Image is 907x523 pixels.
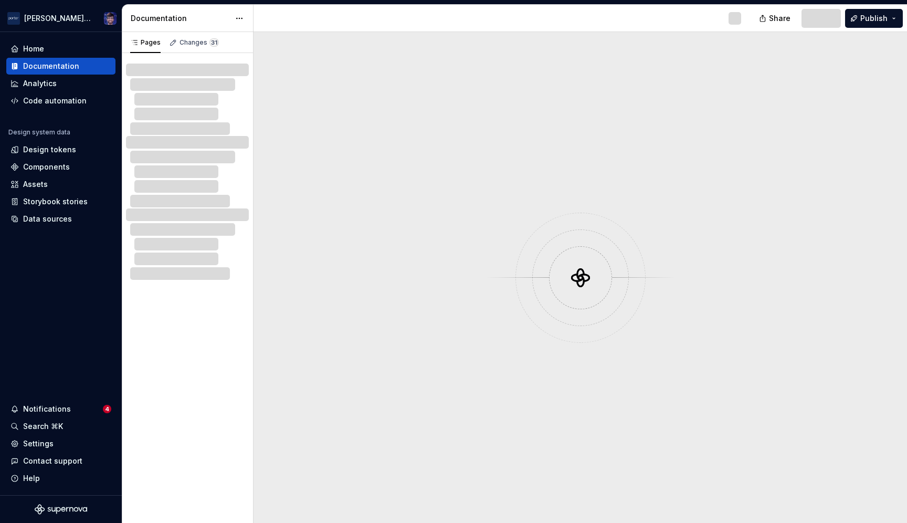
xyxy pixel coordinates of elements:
span: 4 [103,405,111,413]
img: Colin LeBlanc [104,12,117,25]
a: Assets [6,176,115,193]
span: Share [769,13,790,24]
div: Help [23,473,40,484]
div: Contact support [23,456,82,466]
div: Changes [180,38,219,47]
a: Storybook stories [6,193,115,210]
div: Analytics [23,78,57,89]
a: Home [6,40,115,57]
button: Search ⌘K [6,418,115,435]
button: Publish [845,9,903,28]
a: Code automation [6,92,115,109]
svg: Supernova Logo [35,504,87,515]
div: [PERSON_NAME] Airlines [24,13,91,24]
div: Components [23,162,70,172]
div: Documentation [23,61,79,71]
button: Help [6,470,115,487]
a: Components [6,159,115,175]
div: Data sources [23,214,72,224]
div: Design tokens [23,144,76,155]
div: Code automation [23,96,87,106]
div: Home [23,44,44,54]
div: Documentation [131,13,230,24]
a: Documentation [6,58,115,75]
button: [PERSON_NAME] AirlinesColin LeBlanc [2,7,120,29]
a: Data sources [6,211,115,227]
div: Settings [23,438,54,449]
div: Search ⌘K [23,421,63,432]
button: Share [754,9,797,28]
button: Notifications4 [6,401,115,417]
div: Design system data [8,128,70,137]
div: Notifications [23,404,71,414]
img: f0306bc8-3074-41fb-b11c-7d2e8671d5eb.png [7,12,20,25]
div: Assets [23,179,48,190]
a: Analytics [6,75,115,92]
span: Publish [860,13,888,24]
button: Contact support [6,453,115,469]
span: 31 [209,38,219,47]
div: Pages [130,38,161,47]
div: Storybook stories [23,196,88,207]
a: Settings [6,435,115,452]
a: Design tokens [6,141,115,158]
